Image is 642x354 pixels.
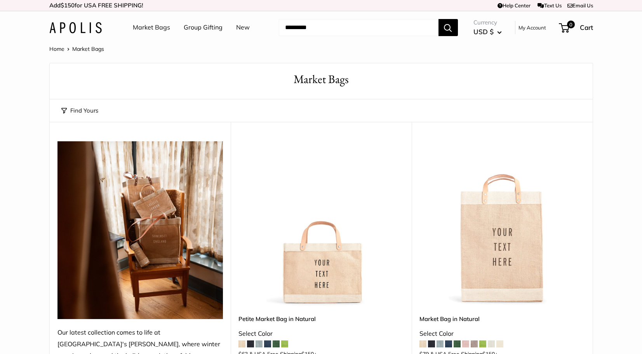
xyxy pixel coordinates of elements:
span: Market Bags [72,45,104,52]
a: Email Us [567,2,593,9]
span: 0 [567,21,574,28]
div: Select Color [419,328,585,340]
a: Group Gifting [184,22,223,33]
a: New [236,22,250,33]
div: Select Color [238,328,404,340]
a: Help Center [498,2,531,9]
img: Apolis [49,22,102,33]
a: Market Bags [133,22,170,33]
img: Petite Market Bag in Natural [238,141,404,307]
button: Find Yours [61,105,98,116]
a: Home [49,45,64,52]
a: Market Bag in Natural [419,314,585,323]
span: USD $ [473,28,494,36]
a: Text Us [538,2,561,9]
button: Search [438,19,458,36]
a: 0 Cart [560,21,593,34]
a: Petite Market Bag in NaturalPetite Market Bag in Natural [238,141,404,307]
a: Petite Market Bag in Natural [238,314,404,323]
button: USD $ [473,26,502,38]
a: My Account [518,23,546,32]
img: Market Bag in Natural [419,141,585,307]
span: Cart [580,23,593,31]
input: Search... [279,19,438,36]
a: Market Bag in NaturalMarket Bag in Natural [419,141,585,307]
span: $150 [61,2,75,9]
h1: Market Bags [61,71,581,88]
nav: Breadcrumb [49,44,104,54]
span: Currency [473,17,502,28]
img: Our latest collection comes to life at UK's Estelle Manor, where winter mornings glow and the hol... [57,141,223,319]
